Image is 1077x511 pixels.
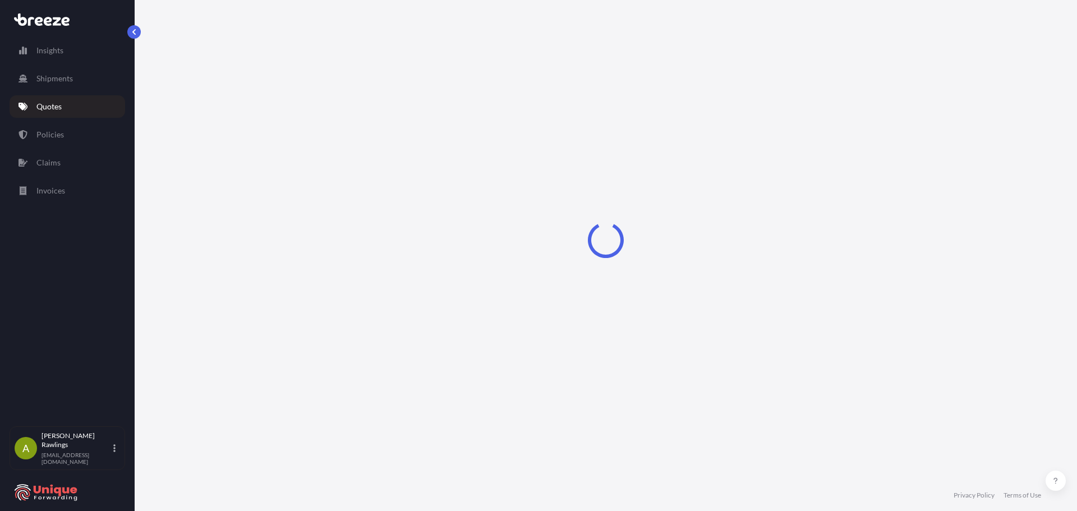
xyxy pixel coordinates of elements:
[10,151,125,174] a: Claims
[1004,491,1041,500] a: Terms of Use
[36,45,63,56] p: Insights
[10,67,125,90] a: Shipments
[10,123,125,146] a: Policies
[36,101,62,112] p: Quotes
[36,73,73,84] p: Shipments
[10,179,125,202] a: Invoices
[42,452,111,465] p: [EMAIL_ADDRESS][DOMAIN_NAME]
[42,431,111,449] p: [PERSON_NAME] Rawlings
[10,95,125,118] a: Quotes
[954,491,995,500] a: Privacy Policy
[36,157,61,168] p: Claims
[10,39,125,62] a: Insights
[36,185,65,196] p: Invoices
[14,484,79,501] img: organization-logo
[22,443,29,454] span: A
[36,129,64,140] p: Policies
